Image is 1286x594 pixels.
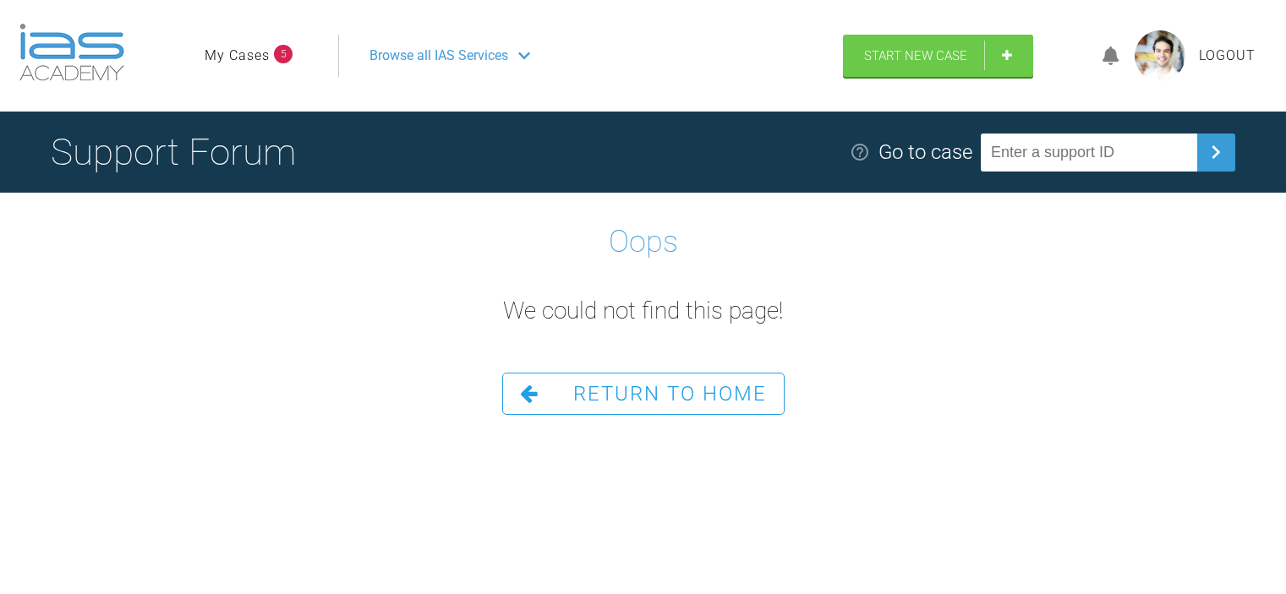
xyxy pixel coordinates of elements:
span: 5 [274,45,293,63]
img: profile.png [1135,30,1185,81]
a: Logout [1199,45,1256,67]
span: Start New Case [864,48,967,63]
img: help.e70b9f3d.svg [850,142,870,162]
img: chevronRight.28bd32b0.svg [1202,139,1229,166]
a: Start New Case [843,35,1033,77]
a: My Cases [205,45,270,67]
img: logo-light.3e3ef733.png [19,24,124,81]
span: Return To Home [573,382,767,406]
h1: Support Forum [51,123,296,182]
a: Return To Home [502,373,785,415]
div: Go to case [878,136,972,168]
h1: Oops [609,218,678,267]
span: Browse all IAS Services [369,45,508,67]
input: Enter a support ID [981,134,1197,172]
h2: We could not find this page! [503,292,783,330]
